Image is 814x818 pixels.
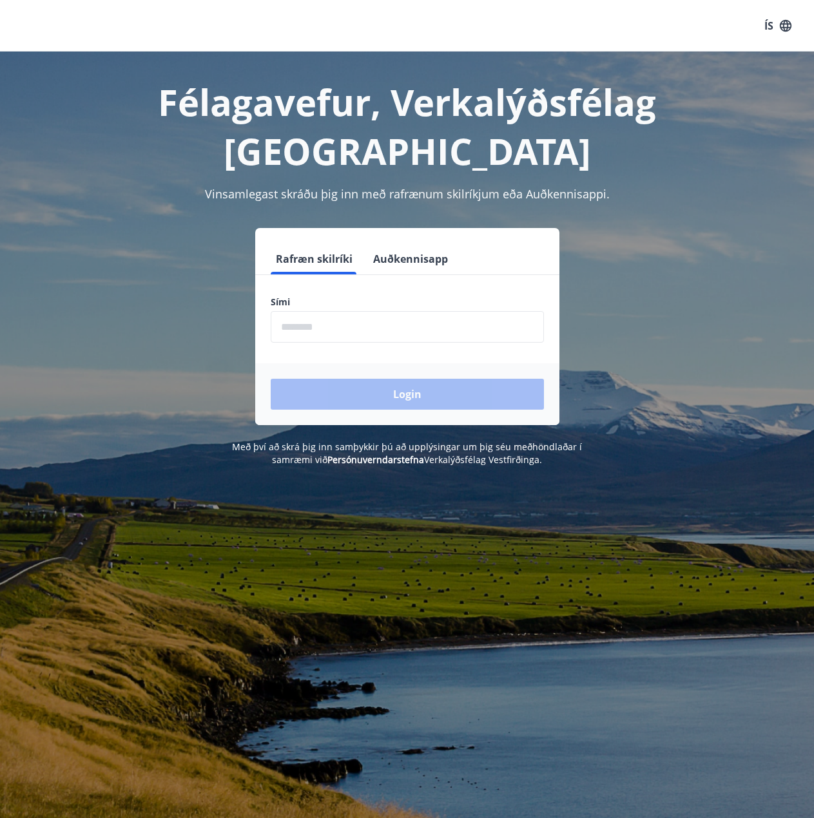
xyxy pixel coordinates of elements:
[15,77,799,175] h1: Félagavefur, Verkalýðsfélag [GEOGRAPHIC_DATA]
[232,441,582,466] span: Með því að skrá þig inn samþykkir þú að upplýsingar um þig séu meðhöndlaðar í samræmi við Verkalý...
[271,296,544,309] label: Sími
[368,243,453,274] button: Auðkennisapp
[205,186,610,202] span: Vinsamlegast skráðu þig inn með rafrænum skilríkjum eða Auðkennisappi.
[757,14,799,37] button: ÍS
[271,243,358,274] button: Rafræn skilríki
[327,453,424,466] a: Persónuverndarstefna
